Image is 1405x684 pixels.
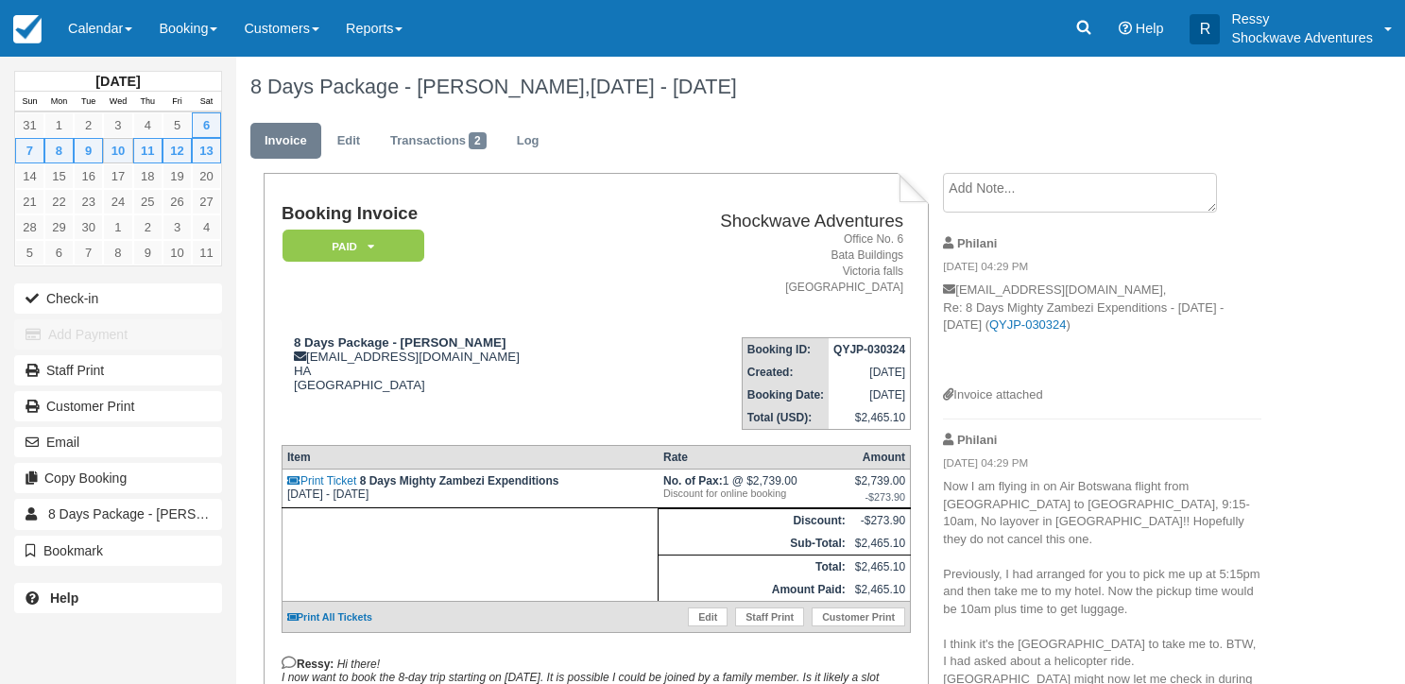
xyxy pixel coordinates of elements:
[632,231,903,297] address: Office No. 6 Bata Buildings Victoria falls [GEOGRAPHIC_DATA]
[957,236,997,250] strong: Philani
[659,556,850,579] th: Total:
[44,112,74,138] a: 1
[1119,22,1132,35] i: Help
[13,15,42,43] img: checkfront-main-nav-mini-logo.png
[192,214,221,240] a: 4
[103,163,132,189] a: 17
[14,319,222,350] button: Add Payment
[74,214,103,240] a: 30
[44,138,74,163] a: 8
[469,132,487,149] span: 2
[74,189,103,214] a: 23
[742,361,829,384] th: Created:
[163,163,192,189] a: 19
[14,355,222,385] a: Staff Print
[663,487,846,499] em: Discount for online booking
[14,463,222,493] button: Copy Booking
[829,384,911,406] td: [DATE]
[812,607,905,626] a: Customer Print
[14,391,222,421] a: Customer Print
[103,92,132,112] th: Wed
[659,532,850,556] th: Sub-Total:
[850,578,911,602] td: $2,465.10
[15,163,44,189] a: 14
[133,214,163,240] a: 2
[282,229,418,264] a: Paid
[192,112,221,138] a: 6
[850,532,911,556] td: $2,465.10
[503,123,554,160] a: Log
[287,474,356,487] a: Print Ticket
[1136,21,1164,36] span: Help
[163,92,192,112] th: Fri
[250,76,1276,98] h1: 8 Days Package - [PERSON_NAME],
[663,474,723,487] strong: No. of Pax
[163,214,192,240] a: 3
[735,607,804,626] a: Staff Print
[957,433,997,447] strong: Philani
[15,189,44,214] a: 21
[74,163,103,189] a: 16
[659,446,850,470] th: Rate
[829,406,911,430] td: $2,465.10
[943,259,1261,280] em: [DATE] 04:29 PM
[15,240,44,265] a: 5
[14,427,222,457] button: Email
[742,406,829,430] th: Total (USD):
[103,214,132,240] a: 1
[742,384,829,406] th: Booking Date:
[44,163,74,189] a: 15
[74,112,103,138] a: 2
[103,189,132,214] a: 24
[133,138,163,163] a: 11
[14,583,222,613] a: Help
[15,214,44,240] a: 28
[163,189,192,214] a: 26
[829,361,911,384] td: [DATE]
[282,446,658,470] th: Item
[50,590,78,606] b: Help
[282,204,625,224] h1: Booking Invoice
[850,556,911,579] td: $2,465.10
[133,112,163,138] a: 4
[659,578,850,602] th: Amount Paid:
[163,112,192,138] a: 5
[133,92,163,112] th: Thu
[15,112,44,138] a: 31
[192,163,221,189] a: 20
[15,92,44,112] th: Sun
[833,343,905,356] strong: QYJP-030324
[44,240,74,265] a: 6
[14,283,222,314] button: Check-in
[850,509,911,533] td: -$273.90
[688,607,728,626] a: Edit
[133,163,163,189] a: 18
[163,138,192,163] a: 12
[943,386,1261,404] div: Invoice attached
[591,75,737,98] span: [DATE] - [DATE]
[1231,28,1373,47] p: Shockwave Adventures
[103,138,132,163] a: 10
[48,506,266,522] span: 8 Days Package - [PERSON_NAME]
[74,138,103,163] a: 9
[360,474,559,487] strong: 8 Days Mighty Zambezi Expenditions
[44,189,74,214] a: 22
[850,446,911,470] th: Amount
[74,92,103,112] th: Tue
[283,230,424,263] em: Paid
[1190,14,1220,44] div: R
[192,189,221,214] a: 27
[294,335,505,350] strong: 8 Days Package - [PERSON_NAME]
[250,123,321,160] a: Invoice
[95,74,140,89] strong: [DATE]
[989,317,1066,332] a: QYJP-030324
[15,138,44,163] a: 7
[282,658,334,671] strong: Ressy:
[376,123,501,160] a: Transactions2
[855,474,905,503] div: $2,739.00
[14,536,222,566] button: Bookmark
[192,92,221,112] th: Sat
[282,470,658,508] td: [DATE] - [DATE]
[14,499,222,529] a: 8 Days Package - [PERSON_NAME]
[943,282,1261,386] p: [EMAIL_ADDRESS][DOMAIN_NAME], Re: 8 Days Mighty Zambezi Expenditions - [DATE] - [DATE] ( )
